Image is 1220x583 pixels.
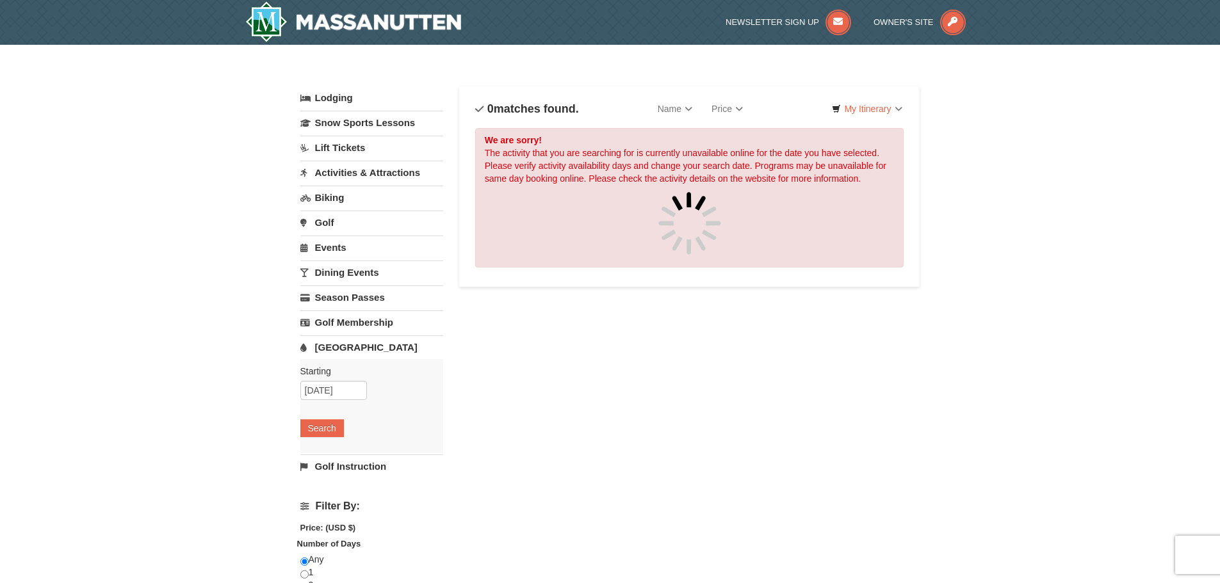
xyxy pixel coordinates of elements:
[245,1,462,42] img: Massanutten Resort Logo
[300,161,443,184] a: Activities & Attractions
[726,17,851,27] a: Newsletter Sign Up
[300,310,443,334] a: Golf Membership
[658,191,722,255] img: spinner.gif
[300,365,434,378] label: Starting
[824,99,910,118] a: My Itinerary
[300,136,443,159] a: Lift Tickets
[300,335,443,359] a: [GEOGRAPHIC_DATA]
[300,500,443,512] h4: Filter By:
[300,186,443,209] a: Biking
[485,135,542,145] strong: We are sorry!
[300,260,443,284] a: Dining Events
[874,17,966,27] a: Owner's Site
[300,86,443,109] a: Lodging
[300,454,443,478] a: Golf Instruction
[300,419,344,437] button: Search
[874,17,934,27] span: Owner's Site
[297,539,361,548] strong: Number of Days
[300,211,443,234] a: Golf
[702,96,752,122] a: Price
[245,1,462,42] a: Massanutten Resort
[300,236,443,259] a: Events
[475,128,904,268] div: The activity that you are searching for is currently unavailable online for the date you have sel...
[648,96,702,122] a: Name
[300,285,443,309] a: Season Passes
[726,17,819,27] span: Newsletter Sign Up
[300,111,443,134] a: Snow Sports Lessons
[300,523,356,532] strong: Price: (USD $)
